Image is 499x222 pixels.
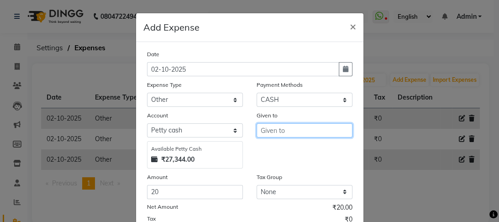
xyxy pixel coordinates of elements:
[147,50,159,58] label: Date
[147,185,243,199] input: Amount
[143,21,200,34] h5: Add Expense
[257,123,352,137] input: Given to
[257,81,303,89] label: Payment Methods
[332,203,352,215] span: ₹20.00
[257,173,282,181] label: Tax Group
[147,173,168,181] label: Amount
[161,155,194,164] strong: ₹27,344.00
[147,203,178,211] label: Net Amount
[342,13,363,39] button: Close
[151,145,239,153] div: Available Petty Cash
[147,81,182,89] label: Expense Type
[350,19,356,33] span: ×
[257,111,278,120] label: Given to
[147,111,168,120] label: Account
